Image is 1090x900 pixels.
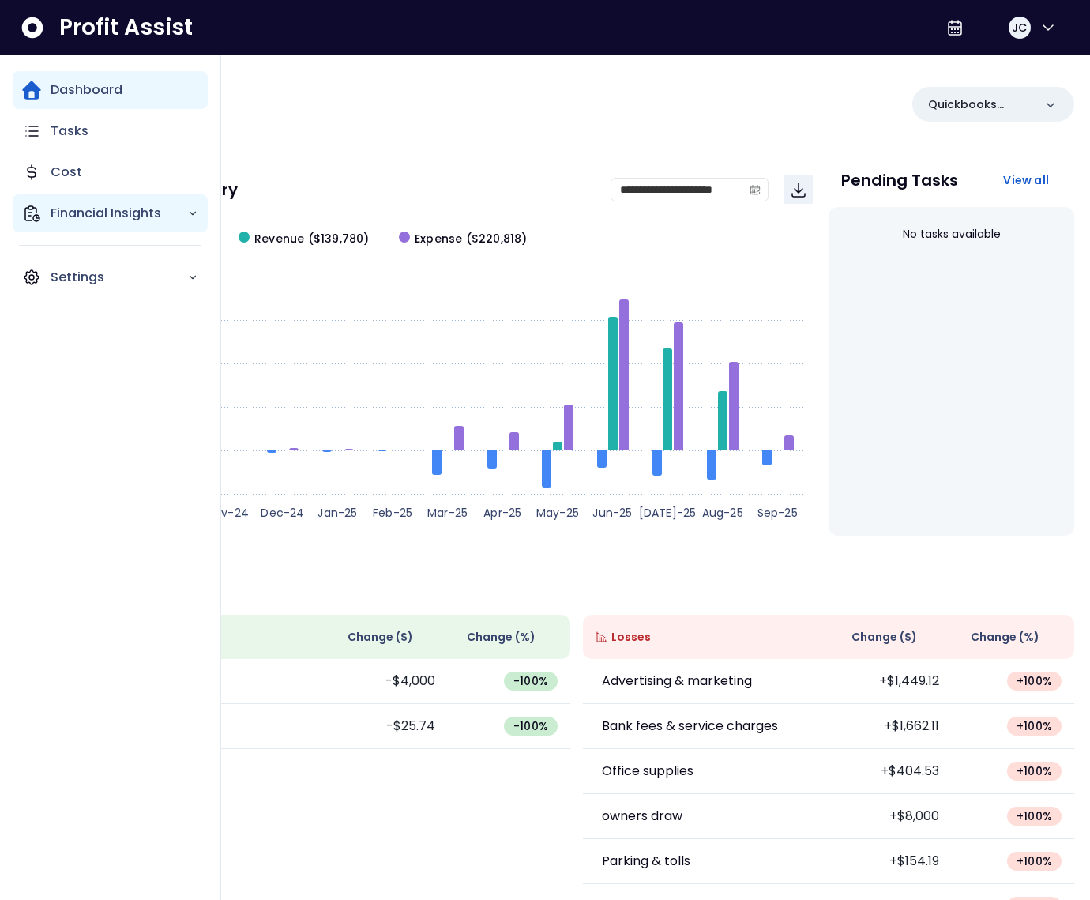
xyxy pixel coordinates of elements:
span: Revenue ($139,780) [254,231,370,247]
span: -100 % [513,718,548,734]
span: + 100 % [1017,808,1052,824]
text: Sep-25 [757,505,798,521]
td: +$154.19 [829,839,952,884]
p: Cost [51,163,82,182]
span: View all [1003,172,1049,188]
td: -$25.74 [325,704,448,749]
p: Pending Tasks [841,172,958,188]
span: + 100 % [1017,718,1052,734]
span: Change (%) [467,629,536,646]
td: +$1,662.11 [829,704,952,749]
span: Losses [611,629,651,646]
span: Profit Assist [59,13,193,42]
span: + 100 % [1017,673,1052,689]
div: No tasks available [841,213,1062,255]
p: Advertising & marketing [602,672,752,691]
td: +$8,000 [829,794,952,839]
text: May-25 [536,505,579,521]
button: View all [990,166,1062,194]
text: Jun-25 [592,505,632,521]
p: Settings [51,268,187,287]
span: + 100 % [1017,763,1052,779]
text: Dec-24 [261,505,304,521]
span: Change ( $ ) [348,629,413,646]
text: Nov-24 [207,505,249,521]
text: Feb-25 [373,505,412,521]
span: JC [1012,20,1027,36]
span: Expense ($220,818) [415,231,528,247]
text: Aug-25 [702,505,743,521]
span: Change ( $ ) [851,629,917,646]
p: owners draw [602,807,682,826]
p: Parking & tolls [602,852,690,871]
p: Tasks [51,122,88,141]
span: + 100 % [1017,853,1052,869]
svg: calendar [750,184,761,195]
span: -100 % [513,673,548,689]
p: Office supplies [602,762,693,781]
td: -$4,000 [325,659,448,704]
td: +$404.53 [829,749,952,794]
text: [DATE]-25 [639,505,697,521]
button: Download [784,175,813,204]
p: Wins & Losses [79,580,1074,596]
p: Dashboard [51,81,122,100]
text: Jan-25 [318,505,357,521]
text: Mar-25 [427,505,468,521]
p: Quickbooks Online [928,96,1033,113]
td: +$1,449.12 [829,659,952,704]
text: Apr-25 [483,505,521,521]
span: Change (%) [971,629,1039,646]
p: Financial Insights [51,204,187,223]
p: Bank fees & service charges [602,717,778,736]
